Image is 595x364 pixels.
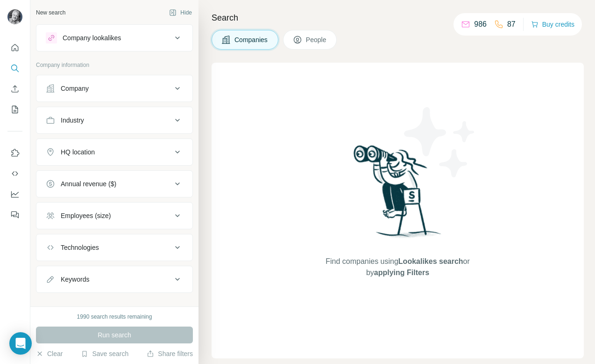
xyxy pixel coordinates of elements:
[36,141,192,163] button: HQ location
[374,269,429,277] span: applying Filters
[212,11,584,24] h4: Search
[61,84,89,93] div: Company
[7,101,22,118] button: My lists
[36,27,192,49] button: Company lookalikes
[323,256,472,278] span: Find companies using or by
[7,145,22,161] button: Use Surfe on LinkedIn
[147,349,193,358] button: Share filters
[61,211,111,220] div: Employees (size)
[507,19,516,30] p: 87
[36,268,192,291] button: Keywords
[81,349,128,358] button: Save search
[474,19,487,30] p: 986
[36,236,192,259] button: Technologies
[61,275,89,284] div: Keywords
[36,349,63,358] button: Clear
[63,33,121,43] div: Company lookalikes
[306,35,327,44] span: People
[77,313,152,321] div: 1990 search results remaining
[61,179,116,189] div: Annual revenue ($)
[531,18,574,31] button: Buy credits
[7,165,22,182] button: Use Surfe API
[61,147,95,157] div: HQ location
[61,243,99,252] div: Technologies
[36,109,192,131] button: Industry
[398,257,463,265] span: Lookalikes search
[398,100,482,184] img: Surfe Illustration - Stars
[163,6,198,20] button: Hide
[36,8,65,17] div: New search
[9,332,32,355] div: Open Intercom Messenger
[349,143,446,247] img: Surfe Illustration - Woman searching with binoculars
[7,9,22,24] img: Avatar
[7,60,22,77] button: Search
[7,80,22,97] button: Enrich CSV
[36,77,192,100] button: Company
[36,204,192,227] button: Employees (size)
[234,35,269,44] span: Companies
[7,39,22,56] button: Quick start
[7,206,22,223] button: Feedback
[7,186,22,203] button: Dashboard
[61,116,84,125] div: Industry
[36,61,193,69] p: Company information
[36,173,192,195] button: Annual revenue ($)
